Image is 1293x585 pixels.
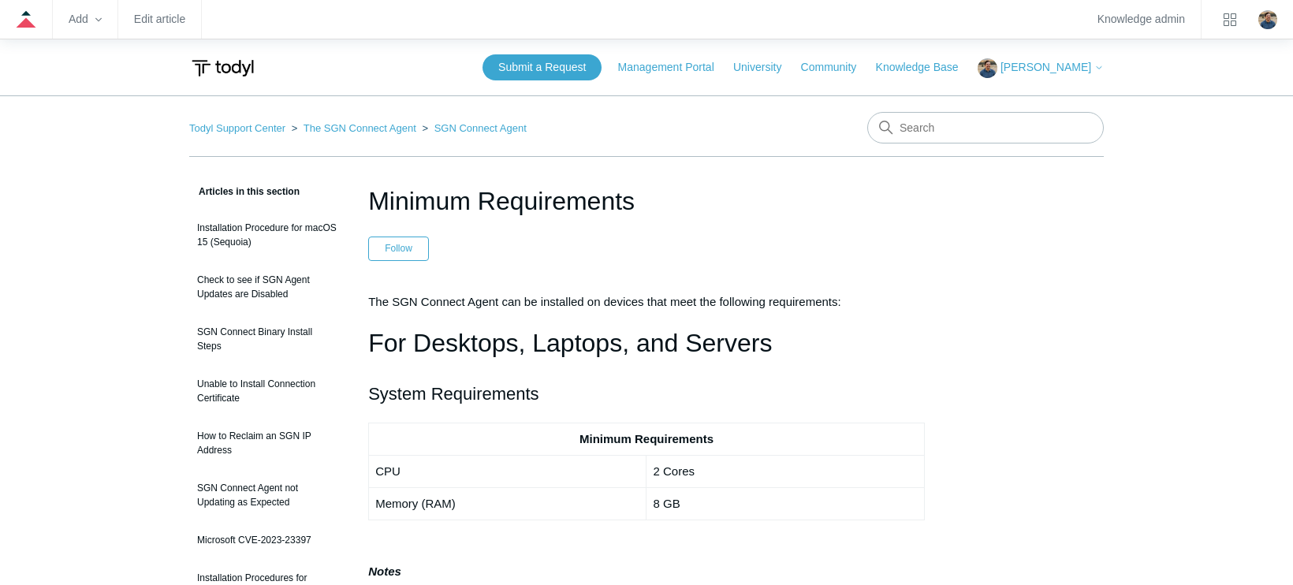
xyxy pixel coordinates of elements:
a: Todyl Support Center [189,122,285,134]
a: SGN Connect Binary Install Steps [189,317,345,361]
strong: Notes [368,565,401,578]
span: Articles in this section [189,186,300,197]
li: The SGN Connect Agent [289,122,419,134]
a: Installation Procedure for macOS 15 (Sequoia) [189,213,345,257]
li: Todyl Support Center [189,122,289,134]
span: [PERSON_NAME] [1000,61,1091,73]
a: SGN Connect Agent [434,122,527,134]
button: [PERSON_NAME] [978,58,1104,78]
a: The SGN Connect Agent [304,122,416,134]
img: user avatar [1258,10,1277,29]
strong: Minimum Requirements [579,432,714,445]
a: SGN Connect Agent not Updating as Expected [189,473,345,517]
td: 2 Cores [646,455,924,487]
a: Unable to Install Connection Certificate [189,369,345,413]
zd-hc-trigger: Click your profile icon to open the profile menu [1258,10,1277,29]
zd-hc-trigger: Add [69,15,102,24]
span: System Requirements [368,384,538,404]
a: Management Portal [618,59,730,76]
a: Knowledge admin [1097,15,1185,24]
a: Submit a Request [483,54,602,80]
img: Todyl Support Center Help Center home page [189,54,256,83]
h1: Minimum Requirements [368,182,925,220]
span: The SGN Connect Agent can be installed on devices that meet the following requirements: [368,295,841,308]
td: CPU [369,455,646,487]
td: Memory (RAM) [369,487,646,520]
a: Knowledge Base [876,59,974,76]
input: Search [867,112,1104,143]
a: How to Reclaim an SGN IP Address [189,421,345,465]
a: Microsoft CVE-2023-23397 [189,525,345,555]
td: 8 GB [646,487,924,520]
a: Check to see if SGN Agent Updates are Disabled [189,265,345,309]
a: University [733,59,797,76]
a: Community [801,59,873,76]
a: Edit article [134,15,185,24]
button: Follow Article [368,237,429,260]
span: For Desktops, Laptops, and Servers [368,329,772,357]
li: SGN Connect Agent [419,122,526,134]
